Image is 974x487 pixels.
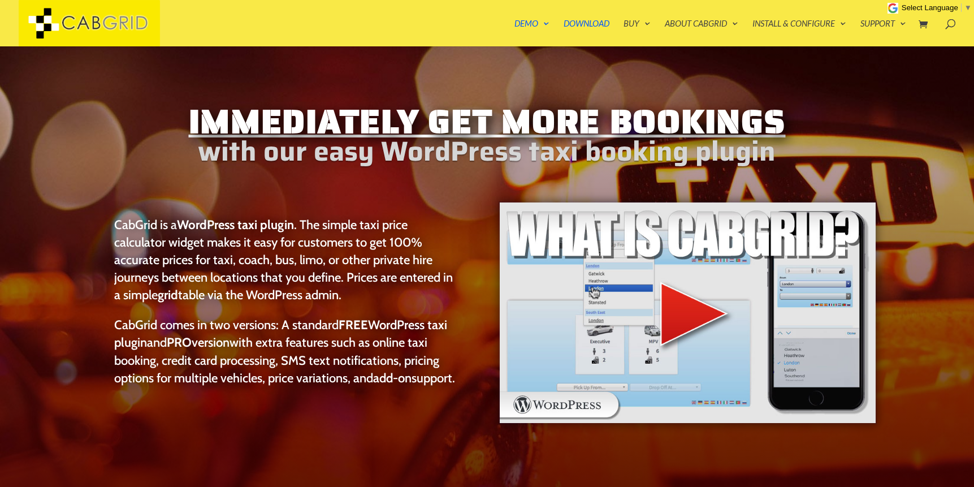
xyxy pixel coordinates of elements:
[373,370,412,386] a: add-on
[514,19,549,46] a: Demo
[19,16,160,28] a: CabGrid Taxi Plugin
[158,287,178,303] strong: grid
[499,415,877,426] a: WordPress taxi booking plugin Intro Video
[167,335,230,350] a: PROversion
[564,19,609,46] a: Download
[624,19,651,46] a: Buy
[902,3,958,12] span: Select Language
[167,335,192,350] strong: PRO
[964,3,972,12] span: ▼
[752,19,846,46] a: Install & Configure
[902,3,972,12] a: Select Language​
[177,217,294,232] strong: WordPress taxi plugin
[499,201,877,424] img: WordPress taxi booking plugin Intro Video
[665,19,738,46] a: About CabGrid
[97,146,876,162] h2: with our easy WordPress taxi booking plugin
[860,19,906,46] a: Support
[97,104,876,145] h1: Immediately Get More Bookings
[904,416,974,470] iframe: chat widget
[114,316,458,386] p: CabGrid comes in two versions: A standard and with extra features such as online taxi booking, cr...
[114,216,458,317] p: CabGrid is a . The simple taxi price calculator widget makes it easy for customers to get 100% ac...
[339,317,368,333] strong: FREE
